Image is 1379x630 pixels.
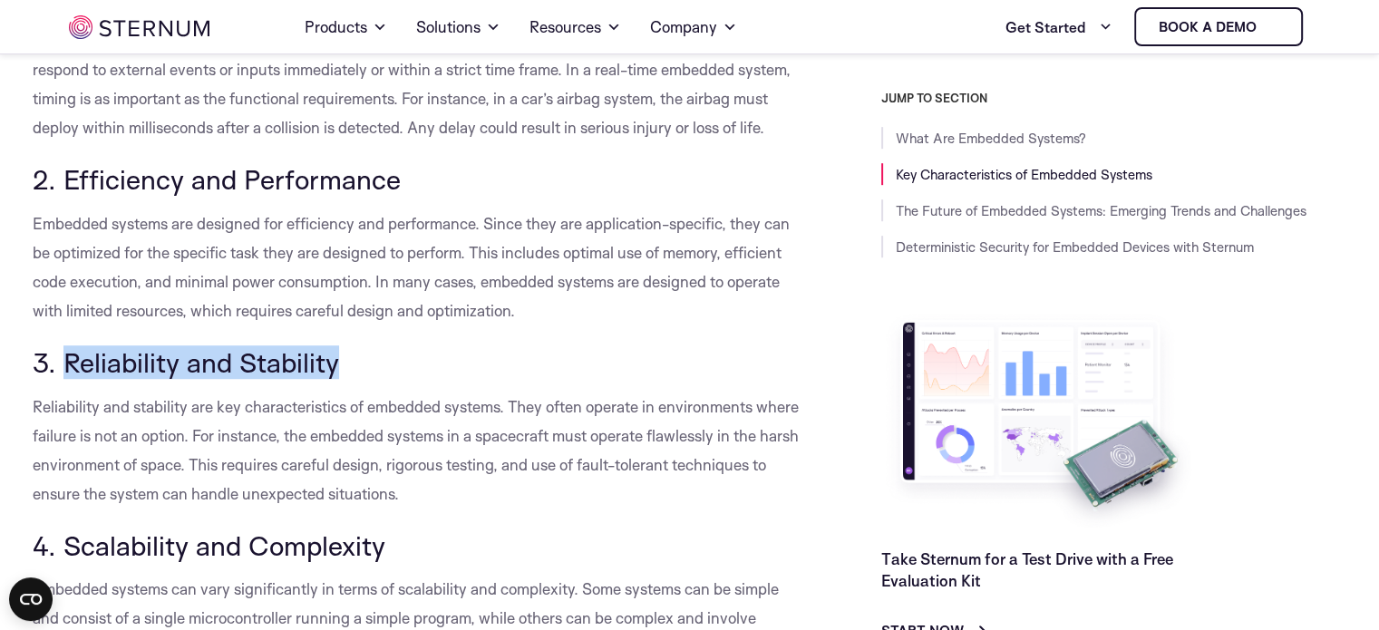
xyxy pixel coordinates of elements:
[896,202,1306,219] a: The Future of Embedded Systems: Emerging Trends and Challenges
[305,2,387,53] a: Products
[9,577,53,621] button: Open CMP widget
[881,549,1173,590] a: Take Sternum for a Test Drive with a Free Evaluation Kit
[33,345,339,379] span: 3. Reliability and Stability
[69,15,209,39] img: sternum iot
[896,166,1152,183] a: Key Characteristics of Embedded Systems
[881,308,1199,534] img: Take Sternum for a Test Drive with a Free Evaluation Kit
[650,2,737,53] a: Company
[33,528,385,562] span: 4. Scalability and Complexity
[881,91,1347,105] h3: JUMP TO SECTION
[896,238,1254,256] a: Deterministic Security for Embedded Devices with Sternum
[1005,9,1112,45] a: Get Started
[896,130,1086,147] a: What Are Embedded Systems?
[1264,20,1278,34] img: sternum iot
[33,214,790,320] span: Embedded systems are designed for efficiency and performance. Since they are application-specific...
[1134,7,1303,46] a: Book a demo
[416,2,500,53] a: Solutions
[33,162,401,196] span: 2. Efficiency and Performance
[33,397,799,503] span: Reliability and stability are key characteristics of embedded systems. They often operate in envi...
[529,2,621,53] a: Resources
